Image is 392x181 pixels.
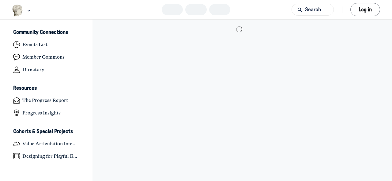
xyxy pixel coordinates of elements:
a: Value Articulation Intensive (Cultural Leadership Lab) [8,138,85,149]
h4: Member Commons [22,54,65,60]
button: Museums as Progress logo [12,4,32,17]
button: Search [292,4,334,16]
h4: Designing for Playful Engagement [22,153,79,159]
button: Community ConnectionsCollapse space [8,27,85,38]
button: Cohorts & Special ProjectsCollapse space [8,126,85,137]
img: Museums as Progress logo [12,5,23,16]
main: Main Content [86,20,392,39]
a: Member Commons [8,52,85,63]
a: Directory [8,64,85,75]
button: Log in [350,3,380,16]
h4: The Progress Report [22,97,68,103]
h4: Progress Insights [22,110,61,116]
a: Progress Insights [8,107,85,119]
h4: Value Articulation Intensive (Cultural Leadership Lab) [22,141,79,147]
h4: Directory [22,67,44,73]
h3: Community Connections [13,29,68,36]
button: ResourcesCollapse space [8,83,85,94]
a: Events List [8,39,85,50]
a: Designing for Playful Engagement [8,150,85,162]
h3: Cohorts & Special Projects [13,129,73,135]
h3: Resources [13,85,37,92]
a: The Progress Report [8,95,85,106]
h4: Events List [22,42,47,48]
